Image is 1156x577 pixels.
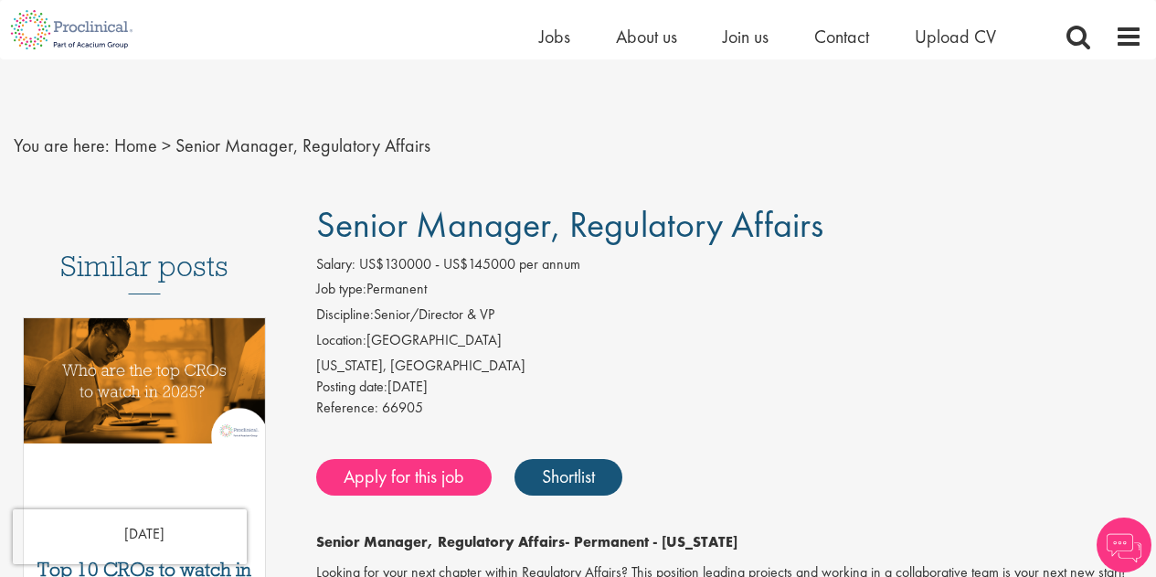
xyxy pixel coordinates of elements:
strong: - Permanent - [US_STATE] [565,532,737,551]
a: Apply for this job [316,459,492,496]
a: Shortlist [514,459,622,496]
a: breadcrumb link [114,134,157,157]
a: Jobs [539,25,570,48]
a: Link to a post [24,318,265,480]
span: You are here: [14,134,110,157]
img: Chatbot [1097,518,1151,572]
li: Permanent [316,279,1142,305]
li: Senior/Director & VP [316,305,1142,330]
label: Discipline: [316,305,374,326]
label: Salary: [316,254,355,275]
span: Senior Manager, Regulatory Affairs [316,201,823,248]
a: About us [616,25,677,48]
h3: Similar posts [60,251,228,294]
a: Contact [814,25,869,48]
label: Reference: [316,398,378,419]
span: 66905 [382,398,423,417]
span: > [162,134,171,157]
img: Top 10 CROs 2025 | Proclinical [24,318,265,443]
iframe: reCAPTCHA [13,509,247,564]
strong: Senior Manager, Regulatory Affairs [316,532,565,551]
span: Posting date: [316,377,387,396]
a: Join us [723,25,769,48]
span: US$130000 - US$145000 per annum [359,254,580,273]
a: Upload CV [915,25,996,48]
label: Job type: [316,279,366,300]
div: [US_STATE], [GEOGRAPHIC_DATA] [316,356,1142,377]
div: [DATE] [316,377,1142,398]
span: Senior Manager, Regulatory Affairs [175,134,430,157]
label: Location: [316,330,366,351]
li: [GEOGRAPHIC_DATA] [316,330,1142,356]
